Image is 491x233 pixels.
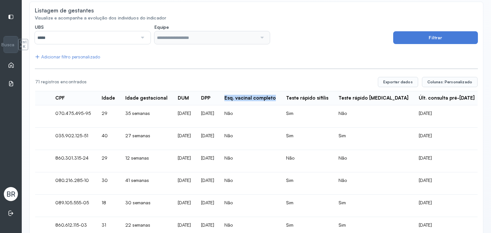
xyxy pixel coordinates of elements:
[178,95,189,101] div: DUM
[281,172,333,195] td: Sim
[6,190,15,198] span: BR
[419,95,475,101] div: Últ. consulta pré-[DATE]
[120,150,173,172] td: 12 semanas
[35,15,478,21] div: Visualize e acompanhe a evolução dos indivíduos do indicador
[50,105,97,128] td: 070.475.495-95
[333,195,414,217] td: Sim
[50,150,97,172] td: 860.301.315-24
[393,31,478,44] button: Filtrar
[219,105,281,128] td: Não
[333,150,414,172] td: Não
[196,128,219,150] td: [DATE]
[120,195,173,217] td: 30 semanas
[50,195,97,217] td: 089.105.555-05
[102,95,115,101] div: Idade
[120,172,173,195] td: 41 semanas
[219,150,281,172] td: Não
[50,128,97,150] td: 035.902.125-51
[378,77,418,87] button: Exportar dados
[414,105,480,128] td: [DATE]
[281,195,333,217] td: Sim
[224,95,276,101] div: Esq. vacinal completo
[35,24,44,30] span: UBS
[55,95,65,101] div: CPF
[219,172,281,195] td: Não
[50,172,97,195] td: 080.216.285-10
[219,195,281,217] td: Não
[196,195,219,217] td: [DATE]
[414,128,480,150] td: [DATE]
[35,7,94,14] div: Listagem de gestantes
[97,172,120,195] td: 30
[97,150,120,172] td: 29
[1,42,14,48] span: Busca
[414,150,480,172] td: [DATE]
[125,95,168,101] div: Idade gestacional
[339,95,409,101] div: Teste rápido [MEDICAL_DATA]
[35,79,373,85] div: 71 registros encontrados
[281,105,333,128] td: Sim
[97,195,120,217] td: 18
[414,172,480,195] td: [DATE]
[196,150,219,172] td: [DATE]
[97,128,120,150] td: 40
[286,95,328,101] div: Teste rápido sífilis
[173,128,196,150] td: [DATE]
[120,128,173,150] td: 27 semanas
[414,195,480,217] td: [DATE]
[196,105,219,128] td: [DATE]
[333,172,414,195] td: Não
[427,79,472,85] span: Colunas: Personalizado
[333,128,414,150] td: Sim
[173,172,196,195] td: [DATE]
[97,105,120,128] td: 29
[196,172,219,195] td: [DATE]
[120,105,173,128] td: 35 semanas
[154,24,169,30] span: Equipe
[422,77,478,87] button: Colunas: Personalizado
[219,128,281,150] td: Não
[201,95,210,101] div: DPP
[173,150,196,172] td: [DATE]
[173,105,196,128] td: [DATE]
[18,39,28,50] span: Ctrl + K
[333,105,414,128] td: Não
[281,150,333,172] td: Não
[173,195,196,217] td: [DATE]
[35,54,100,60] div: Adicionar filtro personalizado
[281,128,333,150] td: Sim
